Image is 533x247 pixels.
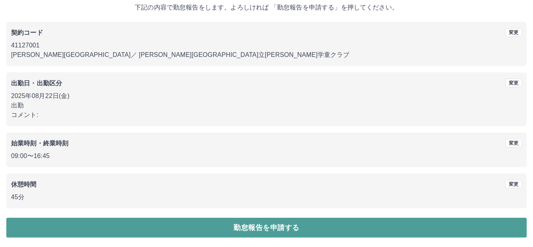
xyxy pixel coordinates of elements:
button: 変更 [505,28,522,37]
b: 休憩時間 [11,181,37,188]
p: コメント: [11,110,522,120]
button: 変更 [505,139,522,147]
p: 出勤 [11,101,522,110]
b: 契約コード [11,29,43,36]
p: 下記の内容で勤怠報告をします。よろしければ 「勤怠報告を申請する」を押してください。 [6,3,527,12]
button: 勤怠報告を申請する [6,218,527,238]
p: 09:00 〜 16:45 [11,151,522,161]
p: 45分 [11,192,522,202]
b: 始業時刻・終業時刻 [11,140,68,147]
p: 41127001 [11,41,522,50]
button: 変更 [505,79,522,87]
button: 変更 [505,180,522,189]
b: 出勤日・出勤区分 [11,80,62,87]
p: 2025年08月22日(金) [11,91,522,101]
p: [PERSON_NAME][GEOGRAPHIC_DATA] ／ [PERSON_NAME][GEOGRAPHIC_DATA]立[PERSON_NAME]学童クラブ [11,50,522,60]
